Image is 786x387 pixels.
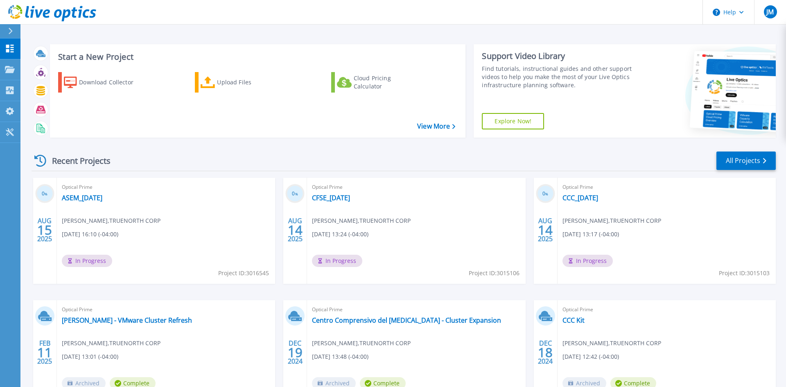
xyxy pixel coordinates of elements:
div: Download Collector [79,74,145,91]
h3: 0 [285,189,305,199]
div: Recent Projects [32,151,122,171]
span: % [545,192,548,196]
span: % [295,192,298,196]
div: Find tutorials, instructional guides and other support videos to help you make the most of your L... [482,65,636,89]
a: CCC Kit [562,316,585,324]
h3: 0 [536,189,555,199]
a: Explore Now! [482,113,544,129]
span: 15 [37,226,52,233]
span: [DATE] 13:48 (-04:00) [312,352,368,361]
span: Project ID: 3015106 [469,269,519,278]
h3: 0 [35,189,54,199]
a: Upload Files [195,72,286,93]
span: 18 [538,349,553,356]
span: [DATE] 13:17 (-04:00) [562,230,619,239]
span: Optical Prime [312,183,520,192]
span: [DATE] 12:42 (-04:00) [562,352,619,361]
span: Optical Prime [312,305,520,314]
span: In Progress [312,255,362,267]
span: [PERSON_NAME] , TRUENORTH CORP [562,339,661,348]
a: CFSE_[DATE] [312,194,350,202]
div: AUG 2025 [287,215,303,245]
div: DEC 2024 [287,337,303,367]
div: Cloud Pricing Calculator [354,74,419,91]
span: JM [766,9,774,15]
span: Optical Prime [562,183,771,192]
span: [PERSON_NAME] , TRUENORTH CORP [62,216,160,225]
div: Support Video Library [482,51,636,61]
span: Optical Prime [62,183,270,192]
span: Project ID: 3015103 [719,269,770,278]
div: AUG 2025 [37,215,52,245]
span: 11 [37,349,52,356]
a: Download Collector [58,72,149,93]
span: In Progress [562,255,613,267]
span: [PERSON_NAME] , TRUENORTH CORP [312,216,411,225]
span: [PERSON_NAME] , TRUENORTH CORP [562,216,661,225]
div: Upload Files [217,74,282,91]
span: [PERSON_NAME] , TRUENORTH CORP [312,339,411,348]
span: Optical Prime [562,305,771,314]
span: [DATE] 16:10 (-04:00) [62,230,118,239]
a: [PERSON_NAME] - VMware Cluster Refresh [62,316,192,324]
a: Cloud Pricing Calculator [331,72,422,93]
a: CCC_[DATE] [562,194,598,202]
h3: Start a New Project [58,52,455,61]
span: 14 [288,226,303,233]
span: Project ID: 3016545 [218,269,269,278]
span: % [45,192,47,196]
span: In Progress [62,255,112,267]
span: 14 [538,226,553,233]
a: ASEM_[DATE] [62,194,102,202]
span: [DATE] 13:24 (-04:00) [312,230,368,239]
a: All Projects [716,152,776,170]
span: [PERSON_NAME] , TRUENORTH CORP [62,339,160,348]
div: DEC 2024 [538,337,553,367]
a: Centro Comprensivo del [MEDICAL_DATA] - Cluster Expansion [312,316,501,324]
div: AUG 2025 [538,215,553,245]
a: View More [417,122,455,130]
span: [DATE] 13:01 (-04:00) [62,352,118,361]
span: 19 [288,349,303,356]
div: FEB 2025 [37,337,52,367]
span: Optical Prime [62,305,270,314]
